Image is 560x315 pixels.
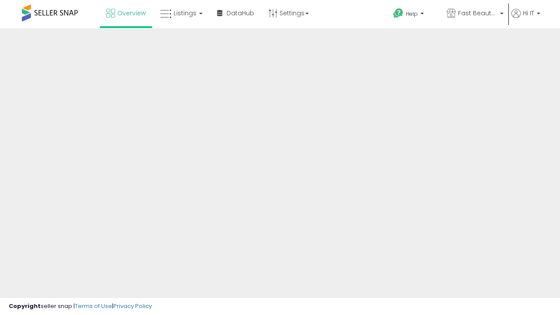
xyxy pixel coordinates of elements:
[386,1,439,28] a: Help
[174,9,196,17] span: Listings
[75,302,112,310] a: Terms of Use
[227,9,254,17] span: DataHub
[406,10,418,17] span: Help
[9,302,41,310] strong: Copyright
[113,302,152,310] a: Privacy Policy
[9,302,152,311] div: seller snap | |
[393,8,404,19] i: Get Help
[511,9,540,28] a: Hi IT
[458,9,497,17] span: Fast Beauty ([GEOGRAPHIC_DATA])
[117,9,146,17] span: Overview
[523,9,534,17] span: Hi IT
